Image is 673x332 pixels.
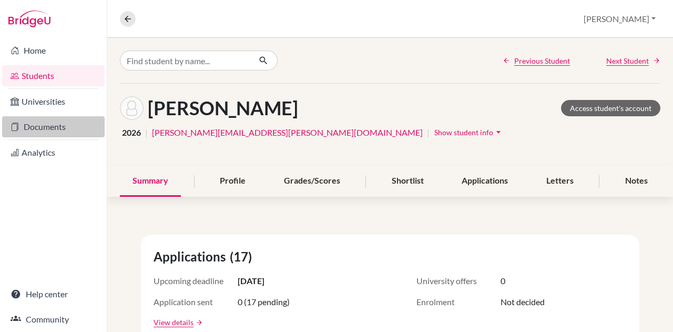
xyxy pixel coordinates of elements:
[271,166,353,197] div: Grades/Scores
[434,128,493,137] span: Show student info
[2,65,105,86] a: Students
[2,309,105,330] a: Community
[579,9,660,29] button: [PERSON_NAME]
[154,247,230,266] span: Applications
[2,284,105,305] a: Help center
[120,51,250,71] input: Find student by name...
[120,96,144,120] img: Amelia Atzbach's avatar
[207,166,258,197] div: Profile
[449,166,521,197] div: Applications
[2,142,105,163] a: Analytics
[379,166,436,197] div: Shortlist
[606,55,649,66] span: Next Student
[606,55,660,66] a: Next Student
[534,166,586,197] div: Letters
[154,317,193,328] a: View details
[238,296,290,308] span: 0 (17 pending)
[493,127,504,137] i: arrow_drop_down
[2,91,105,112] a: Universities
[416,275,501,287] span: University offers
[120,166,181,197] div: Summary
[503,55,570,66] a: Previous Student
[514,55,570,66] span: Previous Student
[613,166,660,197] div: Notes
[416,296,501,308] span: Enrolment
[154,296,238,308] span: Application sent
[8,11,50,27] img: Bridge-U
[148,97,298,119] h1: [PERSON_NAME]
[501,296,545,308] span: Not decided
[2,116,105,137] a: Documents
[2,40,105,61] a: Home
[154,275,238,287] span: Upcoming deadline
[427,126,430,139] span: |
[145,126,148,139] span: |
[501,275,505,287] span: 0
[193,319,203,326] a: arrow_forward
[152,126,423,139] a: [PERSON_NAME][EMAIL_ADDRESS][PERSON_NAME][DOMAIN_NAME]
[434,124,504,140] button: Show student infoarrow_drop_down
[238,275,264,287] span: [DATE]
[122,126,141,139] span: 2026
[230,247,256,266] span: (17)
[561,100,660,116] a: Access student's account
